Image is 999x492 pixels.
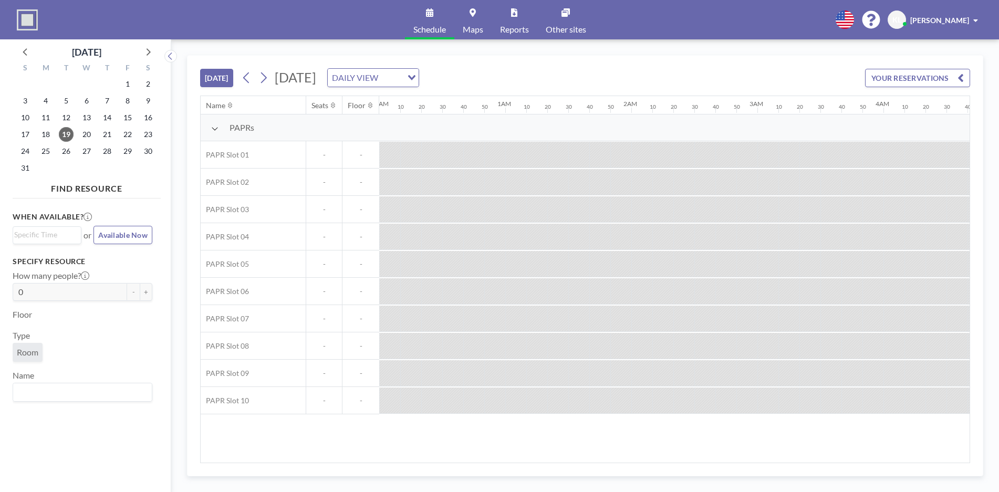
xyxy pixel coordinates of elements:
[330,71,380,85] span: DAILY VIEW
[201,341,249,351] span: PAPR Slot 08
[342,259,379,269] span: -
[419,103,425,110] div: 20
[13,257,152,266] h3: Specify resource
[776,103,782,110] div: 10
[100,144,115,159] span: Thursday, August 28, 2025
[120,144,135,159] span: Friday, August 29, 2025
[860,103,866,110] div: 50
[306,177,342,187] span: -
[13,309,32,320] label: Floor
[13,270,89,281] label: How many people?
[13,383,152,401] div: Search for option
[546,25,586,34] span: Other sites
[398,103,404,110] div: 10
[734,103,740,110] div: 50
[587,103,593,110] div: 40
[342,150,379,160] span: -
[15,62,36,76] div: S
[524,103,530,110] div: 10
[306,259,342,269] span: -
[892,15,901,25] span: KL
[13,227,81,243] div: Search for option
[201,259,249,269] span: PAPR Slot 05
[671,103,677,110] div: 20
[965,103,971,110] div: 40
[566,103,572,110] div: 30
[923,103,929,110] div: 20
[141,144,155,159] span: Saturday, August 30, 2025
[79,144,94,159] span: Wednesday, August 27, 2025
[342,177,379,187] span: -
[306,369,342,378] span: -
[38,127,53,142] span: Monday, August 18, 2025
[14,229,75,240] input: Search for option
[79,110,94,125] span: Wednesday, August 13, 2025
[839,103,845,110] div: 40
[342,341,379,351] span: -
[275,69,316,85] span: [DATE]
[120,110,135,125] span: Friday, August 15, 2025
[200,69,233,87] button: [DATE]
[13,370,34,381] label: Name
[140,283,152,301] button: +
[59,144,74,159] span: Tuesday, August 26, 2025
[36,62,56,76] div: M
[797,103,803,110] div: 20
[713,103,719,110] div: 40
[201,314,249,323] span: PAPR Slot 07
[306,205,342,214] span: -
[306,232,342,242] span: -
[342,287,379,296] span: -
[117,62,138,76] div: F
[328,69,419,87] div: Search for option
[201,205,249,214] span: PAPR Slot 03
[100,110,115,125] span: Thursday, August 14, 2025
[201,287,249,296] span: PAPR Slot 06
[138,62,158,76] div: S
[201,369,249,378] span: PAPR Slot 09
[14,385,146,399] input: Search for option
[17,9,38,30] img: organization-logo
[79,127,94,142] span: Wednesday, August 20, 2025
[348,101,366,110] div: Floor
[59,93,74,108] span: Tuesday, August 5, 2025
[342,396,379,405] span: -
[342,369,379,378] span: -
[141,77,155,91] span: Saturday, August 2, 2025
[482,103,488,110] div: 50
[93,226,152,244] button: Available Now
[201,396,249,405] span: PAPR Slot 10
[818,103,824,110] div: 30
[306,396,342,405] span: -
[59,110,74,125] span: Tuesday, August 12, 2025
[77,62,97,76] div: W
[18,110,33,125] span: Sunday, August 10, 2025
[497,100,511,108] div: 1AM
[100,93,115,108] span: Thursday, August 7, 2025
[17,347,38,358] span: Room
[98,231,148,239] span: Available Now
[902,103,908,110] div: 10
[141,127,155,142] span: Saturday, August 23, 2025
[56,62,77,76] div: T
[13,330,30,341] label: Type
[201,232,249,242] span: PAPR Slot 04
[342,314,379,323] span: -
[230,122,254,133] span: PAPRs
[120,127,135,142] span: Friday, August 22, 2025
[342,205,379,214] span: -
[206,101,225,110] div: Name
[440,103,446,110] div: 30
[100,127,115,142] span: Thursday, August 21, 2025
[306,287,342,296] span: -
[97,62,117,76] div: T
[18,127,33,142] span: Sunday, August 17, 2025
[120,93,135,108] span: Friday, August 8, 2025
[141,110,155,125] span: Saturday, August 16, 2025
[623,100,637,108] div: 2AM
[608,103,614,110] div: 50
[72,45,101,59] div: [DATE]
[306,314,342,323] span: -
[84,230,91,240] span: or
[463,25,483,34] span: Maps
